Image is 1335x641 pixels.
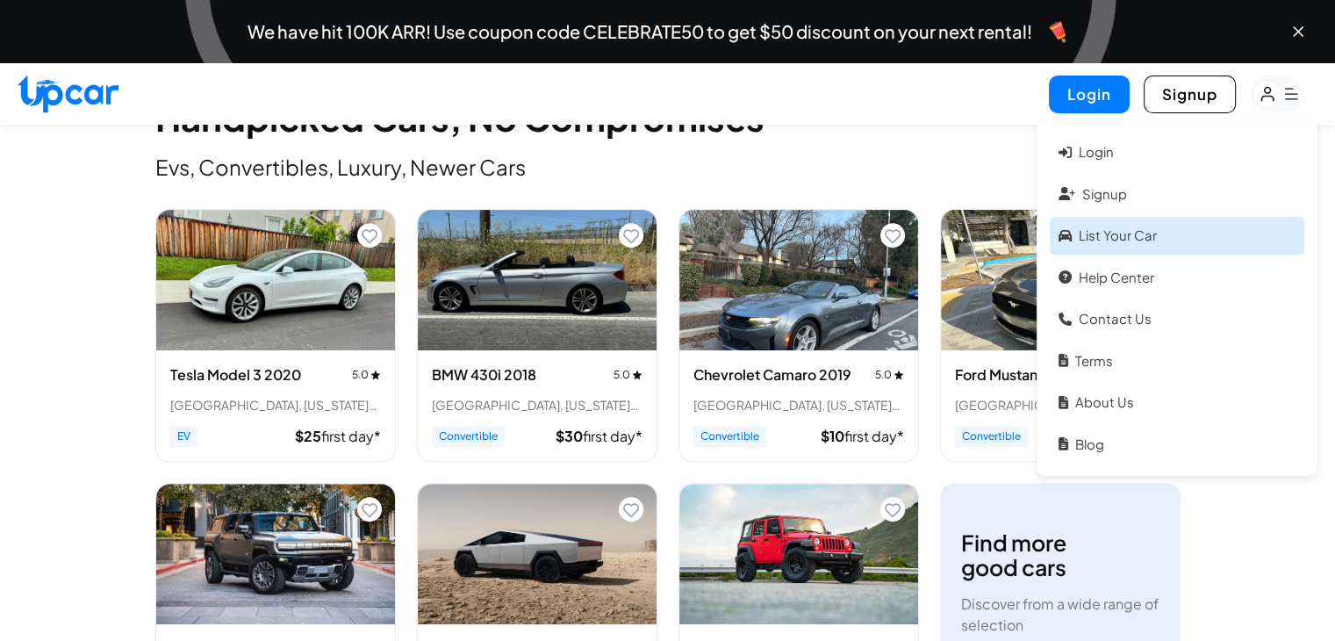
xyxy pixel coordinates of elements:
span: Convertible [693,426,766,447]
img: Jeep Wrangler 2017 [679,484,918,624]
div: [GEOGRAPHIC_DATA], [US_STATE] • 11 trips [170,396,381,414]
img: Tesla Model 3 2020 [156,210,395,350]
div: View details for Chevrolet Camaro 2019 [678,209,919,462]
button: Add to favorites [880,497,905,522]
button: Add to favorites [619,497,643,522]
span: Convertible [432,426,505,447]
img: Ford Mustang 2016 [941,210,1180,350]
button: Add to favorites [357,497,382,522]
span: Convertible [955,426,1028,447]
a: Login [1050,133,1304,171]
button: Add to favorites [619,223,643,248]
a: Contact Us [1050,300,1304,338]
div: [GEOGRAPHIC_DATA], [US_STATE] • 3 trips [955,396,1166,414]
h3: Ford Mustang 2016 [955,364,1081,385]
img: star [370,370,381,379]
span: $ 10 [821,427,844,445]
div: View details for Tesla Model 3 2020 [155,209,396,462]
a: Signup [1050,176,1304,213]
span: first day* [321,427,381,445]
span: EV [170,426,197,447]
span: $ 30 [556,427,583,445]
button: Login [1049,76,1130,113]
div: View details for BMW 430i 2018 [417,209,657,462]
img: star [894,370,904,379]
span: first day* [844,427,904,445]
a: Terms [1050,342,1304,380]
button: Add to favorites [880,223,905,248]
h3: Tesla Model 3 2020 [170,364,301,385]
img: Chevrolet Camaro 2019 [679,210,918,350]
h3: Find more good cars [961,530,1066,580]
a: Blog [1050,426,1304,464]
span: 5.0 [352,368,381,382]
span: 5.0 [875,368,904,382]
span: We have hit 100K ARR! Use coupon code CELEBRATE50 to get $50 discount on your next rental! [248,23,1032,40]
h3: BMW 430i 2018 [432,364,536,385]
button: Signup [1144,76,1236,113]
a: List your car [1050,217,1304,255]
div: [GEOGRAPHIC_DATA], [US_STATE] • 13 trips [432,396,642,414]
span: 5.0 [614,368,642,382]
img: GMC Hummer EV SUV 2024 [156,484,395,624]
span: $ 25 [295,427,321,445]
p: Evs, Convertibles, Luxury, Newer Cars [155,153,1181,181]
h3: Chevrolet Camaro 2019 [693,364,851,385]
a: Help Center [1050,259,1304,297]
img: BMW 430i 2018 [418,210,657,350]
button: Close banner [1289,23,1307,40]
span: first day* [583,427,642,445]
img: star [632,370,642,379]
h2: Handpicked Cars, No Compromises [155,100,1181,135]
img: Upcar Logo [18,75,118,112]
p: Discover from a wide range of selection [961,594,1159,636]
a: About Us [1050,384,1304,421]
button: Add to favorites [357,223,382,248]
div: [GEOGRAPHIC_DATA], [US_STATE] • 1 trips [693,396,904,414]
img: Tesla Cybertruck 2024 [418,484,657,624]
div: View details for Ford Mustang 2016 [940,209,1181,462]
